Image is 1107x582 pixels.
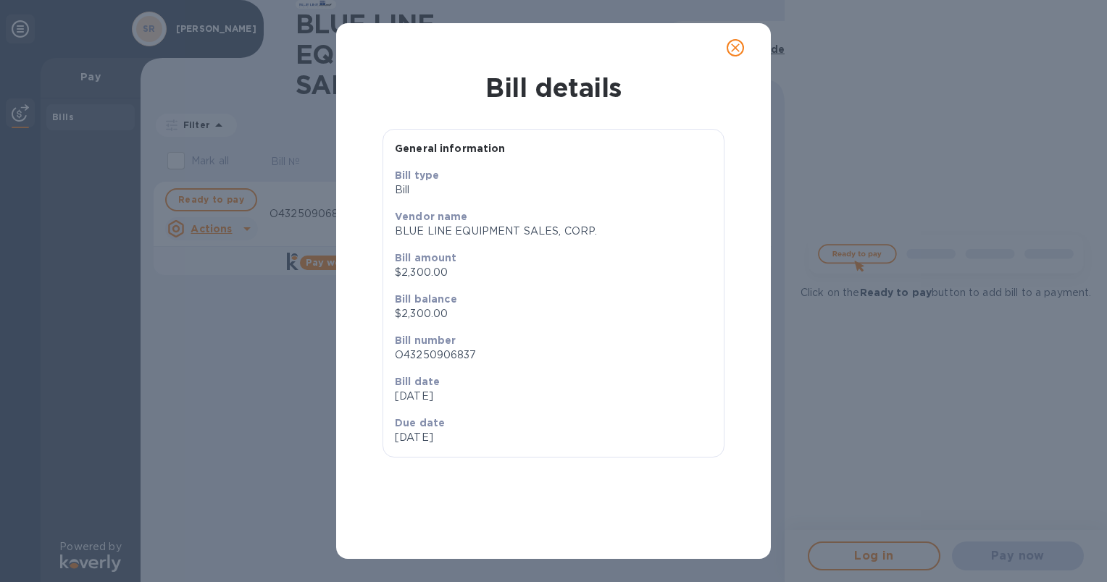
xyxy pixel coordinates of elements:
b: Due date [395,417,445,429]
b: General information [395,143,506,154]
b: Bill date [395,376,440,387]
p: $2,300.00 [395,306,712,321]
b: Vendor name [395,211,468,222]
h1: Bill details [348,72,759,103]
p: [DATE] [395,430,548,445]
p: [DATE] [395,389,712,404]
p: O43250906837 [395,347,712,363]
b: Bill amount [395,252,457,263]
p: $2,300.00 [395,265,712,280]
p: BLUE LINE EQUIPMENT SALES, CORP. [395,224,712,239]
b: Bill type [395,169,439,181]
b: Bill balance [395,293,457,305]
b: Bill number [395,334,456,346]
button: close [718,30,753,65]
p: Bill [395,182,712,198]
